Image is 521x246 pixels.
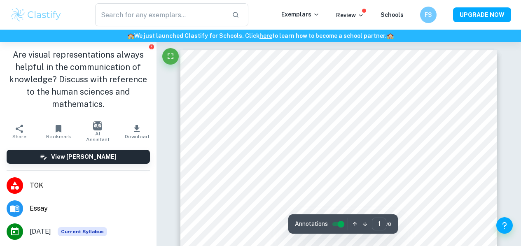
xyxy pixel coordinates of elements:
[149,44,155,50] button: Report issue
[125,134,149,139] span: Download
[424,10,433,19] h6: FS
[496,217,513,234] button: Help and Feedback
[51,152,117,161] h6: View [PERSON_NAME]
[381,12,404,18] a: Schools
[453,7,511,22] button: UPGRADE NOW
[162,48,179,65] button: Fullscreen
[58,227,107,236] div: This exemplar is based on the current syllabus. Feel free to refer to it for inspiration/ideas wh...
[117,120,157,143] button: Download
[7,49,150,110] h1: Are visual representations always helpful in the communication of knowledge? Discuss with referen...
[387,32,394,39] span: 🏫
[30,204,150,214] span: Essay
[336,11,364,20] p: Review
[259,32,272,39] a: here
[58,227,107,236] span: Current Syllabus
[95,3,225,26] input: Search for any exemplars...
[46,134,71,139] span: Bookmark
[93,121,102,130] img: AI Assistant
[39,120,78,143] button: Bookmark
[420,7,437,23] button: FS
[30,181,150,190] span: TOK
[10,7,62,23] img: Clastify logo
[7,150,150,164] button: View [PERSON_NAME]
[386,220,391,228] span: / 8
[127,32,134,39] span: 🏫
[78,120,117,143] button: AI Assistant
[30,227,51,237] span: [DATE]
[12,134,26,139] span: Share
[295,220,328,228] span: Annotations
[281,10,320,19] p: Exemplars
[2,31,519,40] h6: We just launched Clastify for Schools. Click to learn how to become a school partner.
[83,131,112,142] span: AI Assistant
